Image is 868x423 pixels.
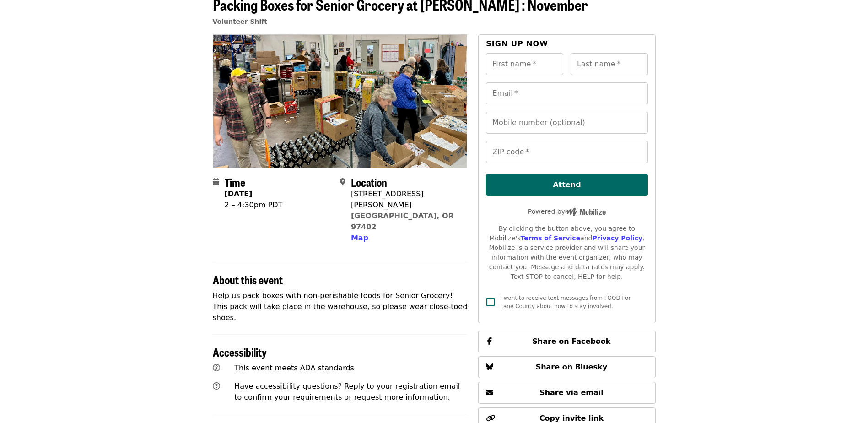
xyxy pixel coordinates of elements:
span: Map [351,233,368,242]
img: Powered by Mobilize [565,208,606,216]
button: Map [351,233,368,244]
p: Help us pack boxes with non-perishable foods for Senior Grocery! This pack will take place in the... [213,290,468,323]
span: Sign up now [486,39,548,48]
span: Share on Facebook [532,337,610,346]
span: Time [225,174,245,190]
span: Have accessibility questions? Reply to your registration email to confirm your requirements or re... [234,382,460,401]
strong: [DATE] [225,190,253,198]
div: [STREET_ADDRESS][PERSON_NAME] [351,189,460,211]
i: calendar icon [213,178,219,186]
input: First name [486,53,563,75]
a: Terms of Service [520,234,580,242]
span: Powered by [528,208,606,215]
button: Share on Bluesky [478,356,655,378]
a: Volunteer Shift [213,18,268,25]
a: Privacy Policy [592,234,642,242]
span: This event meets ADA standards [234,363,354,372]
button: Attend [486,174,647,196]
span: Share on Bluesky [536,363,608,371]
span: Accessibility [213,344,267,360]
input: ZIP code [486,141,647,163]
span: Location [351,174,387,190]
div: By clicking the button above, you agree to Mobilize's and . Mobilize is a service provider and wi... [486,224,647,282]
span: Copy invite link [539,414,604,423]
i: question-circle icon [213,382,220,390]
button: Share via email [478,382,655,404]
input: Last name [571,53,648,75]
input: Email [486,82,647,104]
i: map-marker-alt icon [340,178,345,186]
span: Share via email [539,388,604,397]
button: Share on Facebook [478,331,655,352]
input: Mobile number (optional) [486,112,647,134]
img: Packing Boxes for Senior Grocery at Bailey Hill : November organized by FOOD For Lane County [213,35,467,168]
span: I want to receive text messages from FOOD For Lane County about how to stay involved. [500,295,631,309]
a: [GEOGRAPHIC_DATA], OR 97402 [351,211,454,231]
div: 2 – 4:30pm PDT [225,200,283,211]
span: About this event [213,271,283,287]
i: universal-access icon [213,363,220,372]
